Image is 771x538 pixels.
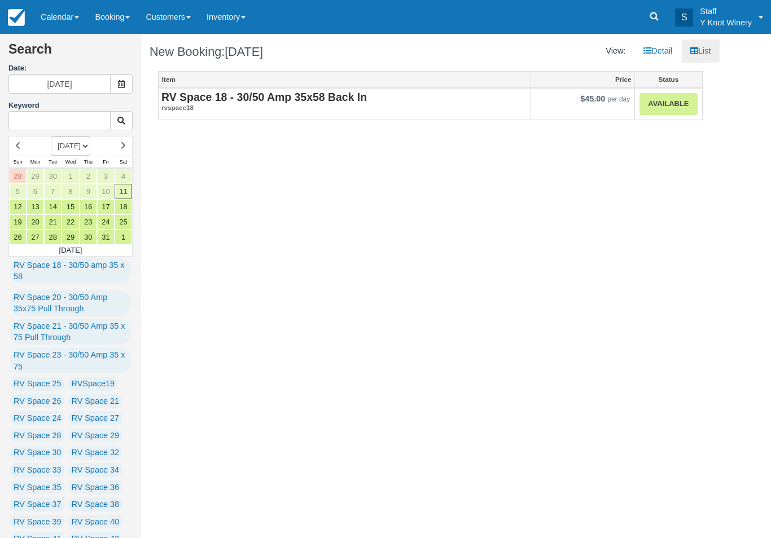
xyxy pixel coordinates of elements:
[115,169,132,184] a: 4
[161,103,528,113] em: rvspace18
[68,515,123,529] a: RV Space 40
[80,199,97,214] a: 16
[159,72,531,87] a: Item
[115,156,132,168] th: Sat
[97,184,115,199] a: 10
[10,394,65,408] a: RV Space 26
[150,45,422,59] h1: New Booking:
[62,169,79,184] a: 1
[44,156,62,168] th: Tue
[62,214,79,230] a: 22
[9,230,27,245] a: 26
[700,6,752,17] p: Staff
[607,95,630,103] em: per day
[97,214,115,230] a: 24
[10,429,65,443] a: RV Space 28
[80,230,97,245] a: 30
[68,480,123,495] a: RV Space 36
[80,184,97,199] a: 9
[68,429,123,443] a: RV Space 29
[10,446,65,460] a: RV Space 30
[9,245,133,256] td: [DATE]
[8,9,25,26] img: checkfront-main-nav-mini-logo.png
[10,348,131,373] a: RV Space 23 - 30/50 Amp 35 x 75
[68,446,123,460] a: RV Space 32
[10,463,65,477] a: RV Space 33
[10,319,131,345] a: RV Space 21 - 30/50 Amp 35 x 75 Pull Through
[580,94,605,103] span: $45.00
[10,290,131,316] a: RV Space 20 - 30/50 Amp 35x75 Pull Through
[62,230,79,245] a: 29
[161,91,367,103] strong: RV Space 18 - 30/50 Amp 35x58 Back In
[97,156,115,168] th: Fri
[80,169,97,184] a: 2
[10,258,131,284] a: RV Space 18 - 30/50 amp 35 x 58
[80,214,97,230] a: 23
[10,515,65,529] a: RV Space 39
[62,184,79,199] a: 8
[10,411,65,425] a: RV Space 24
[68,463,123,477] a: RV Space 34
[675,8,693,27] div: S
[682,39,719,63] a: List
[115,230,132,245] a: 1
[27,199,44,214] a: 13
[161,91,528,113] a: RV Space 18 - 30/50 Amp 35x58 Back Inrvspace18
[9,199,27,214] a: 12
[639,93,697,115] a: Available
[44,184,62,199] a: 7
[97,199,115,214] a: 17
[531,72,635,87] a: Price
[27,184,44,199] a: 6
[115,199,132,214] a: 18
[97,230,115,245] a: 31
[9,156,27,168] th: Sun
[115,184,132,199] a: 11
[10,377,65,391] a: RV Space 25
[110,111,133,130] button: Keyword Search
[10,480,65,495] a: RV Space 35
[225,45,263,59] span: [DATE]
[8,42,133,63] h2: Search
[27,156,44,168] th: Mon
[9,214,27,230] a: 19
[62,156,79,168] th: Wed
[62,199,79,214] a: 15
[635,72,702,87] a: Status
[80,156,97,168] th: Thu
[115,214,132,230] a: 25
[68,394,123,408] a: RV Space 21
[44,199,62,214] a: 14
[597,39,634,63] li: View:
[97,169,115,184] a: 3
[68,377,119,391] a: RVSpace19
[8,101,40,109] label: Keyword
[68,497,123,511] a: RV Space 38
[27,230,44,245] a: 27
[44,230,62,245] a: 28
[27,169,44,184] a: 29
[700,17,752,28] p: Y Knot Winery
[68,411,123,425] a: RV Space 27
[27,214,44,230] a: 20
[44,169,62,184] a: 30
[635,39,681,63] a: Detail
[44,214,62,230] a: 21
[9,184,27,199] a: 5
[10,497,65,511] a: RV Space 37
[8,63,133,74] label: Date:
[9,169,27,184] a: 28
